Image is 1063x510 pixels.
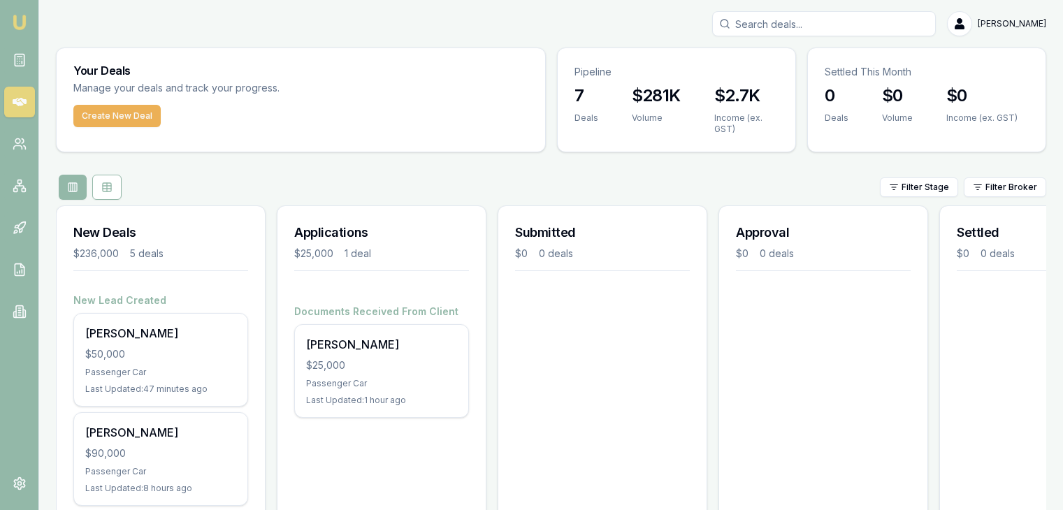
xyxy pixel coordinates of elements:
[306,336,457,353] div: [PERSON_NAME]
[294,247,333,261] div: $25,000
[515,247,528,261] div: $0
[345,247,371,261] div: 1 deal
[73,247,119,261] div: $236,000
[574,112,598,124] div: Deals
[294,223,469,242] h3: Applications
[946,85,1018,107] h3: $0
[714,112,779,135] div: Income (ex. GST)
[85,424,236,441] div: [PERSON_NAME]
[85,483,236,494] div: Last Updated: 8 hours ago
[515,223,690,242] h3: Submitted
[825,112,848,124] div: Deals
[760,247,794,261] div: 0 deals
[978,18,1046,29] span: [PERSON_NAME]
[85,384,236,395] div: Last Updated: 47 minutes ago
[632,112,681,124] div: Volume
[981,247,1015,261] div: 0 deals
[714,85,779,107] h3: $2.7K
[825,85,848,107] h3: 0
[957,247,969,261] div: $0
[880,177,958,197] button: Filter Stage
[985,182,1037,193] span: Filter Broker
[306,378,457,389] div: Passenger Car
[539,247,573,261] div: 0 deals
[946,112,1018,124] div: Income (ex. GST)
[73,223,248,242] h3: New Deals
[294,305,469,319] h4: Documents Received From Client
[73,293,248,307] h4: New Lead Created
[11,14,28,31] img: emu-icon-u.png
[574,85,598,107] h3: 7
[712,11,936,36] input: Search deals
[882,85,913,107] h3: $0
[902,182,949,193] span: Filter Stage
[632,85,681,107] h3: $281K
[306,395,457,406] div: Last Updated: 1 hour ago
[85,466,236,477] div: Passenger Car
[736,223,911,242] h3: Approval
[130,247,164,261] div: 5 deals
[574,65,779,79] p: Pipeline
[73,105,161,127] button: Create New Deal
[73,65,528,76] h3: Your Deals
[964,177,1046,197] button: Filter Broker
[85,446,236,460] div: $90,000
[73,80,431,96] p: Manage your deals and track your progress.
[306,358,457,372] div: $25,000
[85,347,236,361] div: $50,000
[882,112,913,124] div: Volume
[85,367,236,378] div: Passenger Car
[825,65,1029,79] p: Settled This Month
[736,247,749,261] div: $0
[85,325,236,342] div: [PERSON_NAME]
